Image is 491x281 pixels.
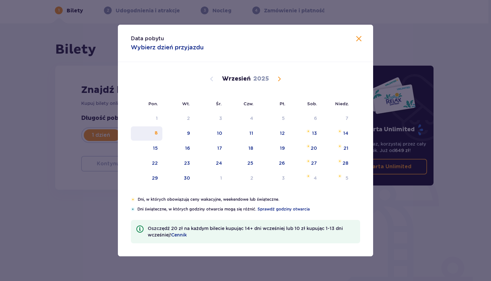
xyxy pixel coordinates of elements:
[307,101,317,106] small: Sob.
[162,111,195,126] td: Not available. wtorek, 2 września 2025
[195,126,227,141] td: środa, 10 września 2025
[258,141,289,156] td: piątek, 19 września 2025
[250,115,253,121] div: 4
[131,171,162,185] td: poniedziałek, 29 września 2025
[249,130,253,136] div: 11
[187,115,190,121] div: 2
[216,160,222,166] div: 24
[321,126,353,141] td: niedziela, 14 września 2025
[131,126,162,141] td: poniedziałek, 8 września 2025
[153,145,158,151] div: 15
[258,171,289,185] td: piątek, 3 października 2025
[258,126,289,141] td: piątek, 12 września 2025
[184,160,190,166] div: 23
[195,171,227,185] td: środa, 1 października 2025
[185,145,190,151] div: 16
[220,175,222,181] div: 1
[280,145,285,151] div: 19
[184,175,190,181] div: 30
[152,160,158,166] div: 22
[314,175,317,181] div: 4
[227,171,258,185] td: czwartek, 2 października 2025
[248,145,253,151] div: 18
[289,156,321,171] td: sobota, 27 września 2025
[282,175,285,181] div: 3
[148,101,158,106] small: Pon.
[216,101,222,106] small: Śr.
[289,126,321,141] td: sobota, 13 września 2025
[321,141,353,156] td: niedziela, 21 września 2025
[314,115,317,121] div: 6
[253,75,269,83] p: 2025
[289,141,321,156] td: sobota, 20 września 2025
[195,141,227,156] td: środa, 17 września 2025
[162,156,195,171] td: wtorek, 23 września 2025
[131,111,162,126] td: Not available. poniedziałek, 1 września 2025
[227,141,258,156] td: czwartek, 18 września 2025
[311,145,317,151] div: 20
[258,156,289,171] td: piątek, 26 września 2025
[195,111,227,126] td: Not available. środa, 3 września 2025
[195,156,227,171] td: środa, 24 września 2025
[217,130,222,136] div: 10
[280,101,285,106] small: Pt.
[250,175,253,181] div: 2
[162,171,195,185] td: wtorek, 30 września 2025
[312,130,317,136] div: 13
[219,115,222,121] div: 3
[131,141,162,156] td: poniedziałek, 15 września 2025
[182,101,190,106] small: Wt.
[227,126,258,141] td: czwartek, 11 września 2025
[131,156,162,171] td: poniedziałek, 22 września 2025
[152,175,158,181] div: 29
[155,130,158,136] div: 8
[187,130,190,136] div: 9
[282,115,285,121] div: 5
[247,160,253,166] div: 25
[227,111,258,126] td: Not available. czwartek, 4 września 2025
[289,171,321,185] td: sobota, 4 października 2025
[311,160,317,166] div: 27
[222,75,251,83] p: Wrzesień
[156,115,158,121] div: 1
[280,130,285,136] div: 12
[321,171,353,185] td: niedziela, 5 października 2025
[335,101,349,106] small: Niedz.
[227,156,258,171] td: czwartek, 25 września 2025
[244,101,254,106] small: Czw.
[258,111,289,126] td: Not available. piątek, 5 września 2025
[321,156,353,171] td: niedziela, 28 września 2025
[279,160,285,166] div: 26
[321,111,353,126] td: Not available. niedziela, 7 września 2025
[118,62,373,197] div: Calendar
[217,145,222,151] div: 17
[289,111,321,126] td: Not available. sobota, 6 września 2025
[162,126,195,141] td: wtorek, 9 września 2025
[162,141,195,156] td: wtorek, 16 września 2025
